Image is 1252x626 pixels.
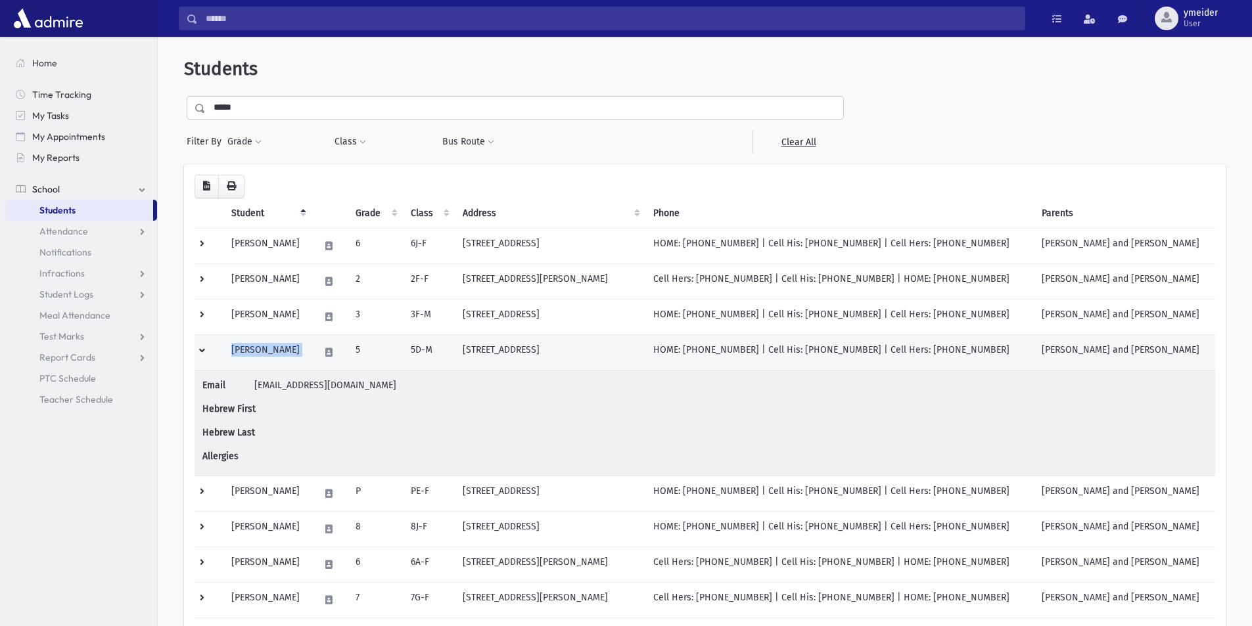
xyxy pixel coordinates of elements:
td: [PERSON_NAME] and [PERSON_NAME] [1034,511,1215,547]
td: [STREET_ADDRESS] [455,511,645,547]
td: [STREET_ADDRESS][PERSON_NAME] [455,582,645,617]
td: 6 [348,547,403,582]
span: Report Cards [39,351,95,363]
span: Notifications [39,246,91,258]
td: 8 [348,511,403,547]
span: School [32,183,60,195]
a: My Reports [5,147,157,168]
td: HOME: [PHONE_NUMBER] | Cell His: [PHONE_NUMBER] | Cell Hers: [PHONE_NUMBER] [645,476,1034,511]
td: [PERSON_NAME] [223,299,312,334]
td: [PERSON_NAME] [223,511,312,547]
button: Class [334,130,367,154]
td: Cell Hers: [PHONE_NUMBER] | Cell His: [PHONE_NUMBER] | HOME: [PHONE_NUMBER] [645,582,1034,617]
td: 8J-F [403,511,455,547]
td: 3F-M [403,299,455,334]
td: 5 [348,334,403,370]
span: Infractions [39,267,85,279]
a: Meal Attendance [5,305,157,326]
td: [PERSON_NAME] and [PERSON_NAME] [1034,334,1215,370]
td: Cell Hers: [PHONE_NUMBER] | Cell His: [PHONE_NUMBER] | HOME: [PHONE_NUMBER] [645,547,1034,582]
td: [PERSON_NAME] and [PERSON_NAME] [1034,547,1215,582]
td: [PERSON_NAME] and [PERSON_NAME] [1034,299,1215,334]
td: [PERSON_NAME] and [PERSON_NAME] [1034,263,1215,299]
span: My Reports [32,152,80,164]
td: HOME: [PHONE_NUMBER] | Cell His: [PHONE_NUMBER] | Cell Hers: [PHONE_NUMBER] [645,511,1034,547]
span: Hebrew Last [202,426,255,439]
td: 2 [348,263,403,299]
button: CSV [195,175,219,198]
span: Hebrew First [202,402,256,416]
td: [PERSON_NAME] [223,228,312,263]
span: Students [184,58,258,79]
td: PE-F [403,476,455,511]
span: Email [202,378,252,392]
a: Student Logs [5,284,157,305]
td: 3 [348,299,403,334]
th: Phone [645,198,1034,229]
span: Home [32,57,57,69]
span: Allergies [202,449,252,463]
span: My Appointments [32,131,105,143]
th: Student: activate to sort column descending [223,198,312,229]
td: 6A-F [403,547,455,582]
span: ymeider [1184,8,1218,18]
a: Test Marks [5,326,157,347]
button: Print [218,175,244,198]
td: [PERSON_NAME] [223,334,312,370]
td: HOME: [PHONE_NUMBER] | Cell His: [PHONE_NUMBER] | Cell Hers: [PHONE_NUMBER] [645,334,1034,370]
span: User [1184,18,1218,29]
th: Parents [1034,198,1215,229]
td: [PERSON_NAME] [223,263,312,299]
td: [PERSON_NAME] [223,547,312,582]
td: [STREET_ADDRESS][PERSON_NAME] [455,263,645,299]
td: 5D-M [403,334,455,370]
td: Cell Hers: [PHONE_NUMBER] | Cell His: [PHONE_NUMBER] | HOME: [PHONE_NUMBER] [645,263,1034,299]
td: [PERSON_NAME] and [PERSON_NAME] [1034,582,1215,617]
img: AdmirePro [11,5,86,32]
a: Attendance [5,221,157,242]
td: [PERSON_NAME] [223,582,312,617]
a: Home [5,53,157,74]
td: [STREET_ADDRESS] [455,228,645,263]
a: My Appointments [5,126,157,147]
a: Time Tracking [5,84,157,105]
td: [STREET_ADDRESS] [455,476,645,511]
span: Meal Attendance [39,309,110,321]
td: 6 [348,228,403,263]
a: PTC Schedule [5,368,157,389]
span: Filter By [187,135,227,148]
td: 7 [348,582,403,617]
span: Student Logs [39,288,93,300]
td: [PERSON_NAME] [223,476,312,511]
span: Time Tracking [32,89,91,101]
span: Test Marks [39,330,84,342]
td: HOME: [PHONE_NUMBER] | Cell His: [PHONE_NUMBER] | Cell Hers: [PHONE_NUMBER] [645,299,1034,334]
td: 2F-F [403,263,455,299]
span: PTC Schedule [39,372,96,384]
span: Attendance [39,225,88,237]
span: My Tasks [32,110,69,122]
button: Bus Route [442,130,495,154]
span: Students [39,204,76,216]
a: My Tasks [5,105,157,126]
span: Teacher Schedule [39,393,113,405]
a: Infractions [5,263,157,284]
td: 7G-F [403,582,455,617]
a: Students [5,200,153,221]
span: [EMAIL_ADDRESS][DOMAIN_NAME] [254,380,396,391]
th: Address: activate to sort column ascending [455,198,645,229]
td: [STREET_ADDRESS] [455,299,645,334]
th: Class: activate to sort column ascending [403,198,455,229]
a: Clear All [753,130,844,154]
td: [STREET_ADDRESS][PERSON_NAME] [455,547,645,582]
td: P [348,476,403,511]
a: School [5,179,157,200]
button: Grade [227,130,262,154]
td: HOME: [PHONE_NUMBER] | Cell His: [PHONE_NUMBER] | Cell Hers: [PHONE_NUMBER] [645,228,1034,263]
th: Grade: activate to sort column ascending [348,198,403,229]
input: Search [198,7,1025,30]
a: Report Cards [5,347,157,368]
td: [PERSON_NAME] and [PERSON_NAME] [1034,476,1215,511]
td: 6J-F [403,228,455,263]
td: [PERSON_NAME] and [PERSON_NAME] [1034,228,1215,263]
